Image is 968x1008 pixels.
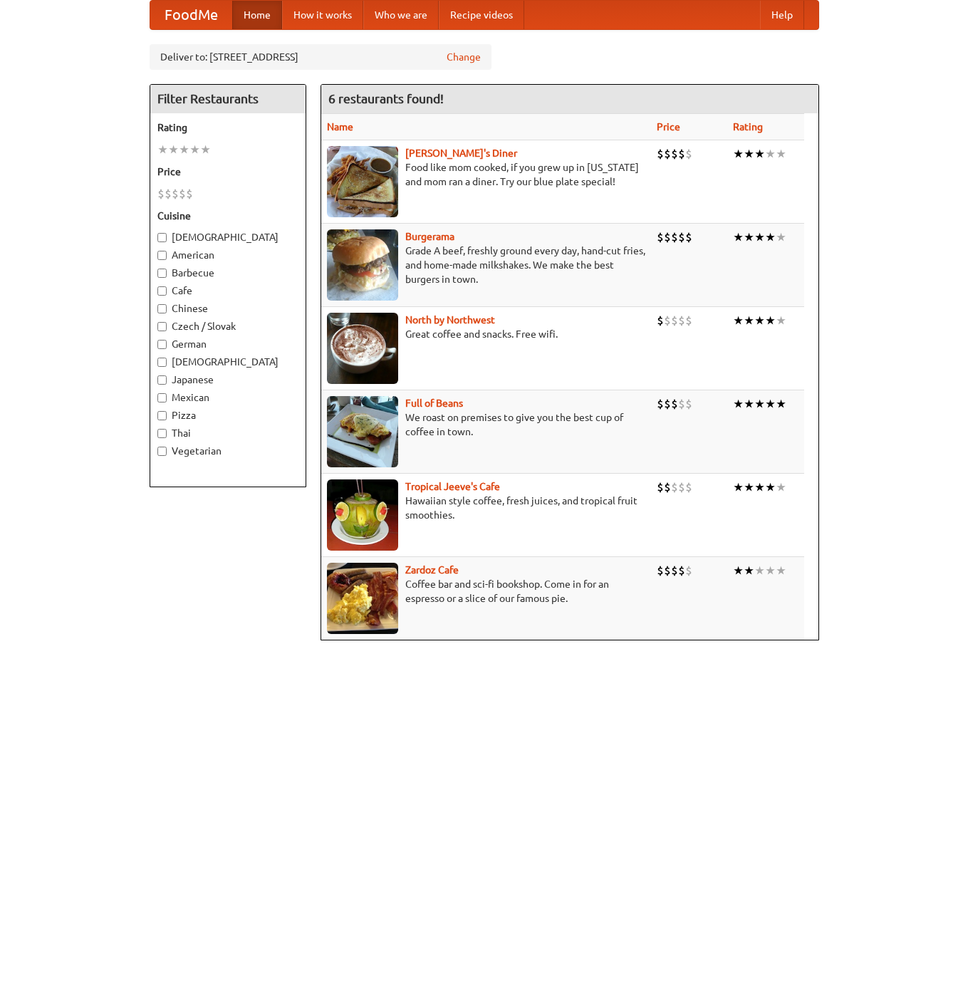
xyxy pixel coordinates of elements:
[157,444,298,458] label: Vegetarian
[685,146,692,162] li: $
[664,563,671,578] li: $
[327,563,398,634] img: zardoz.jpg
[232,1,282,29] a: Home
[754,479,765,495] li: ★
[664,396,671,412] li: $
[157,393,167,402] input: Mexican
[157,269,167,278] input: Barbecue
[765,313,776,328] li: ★
[157,248,298,262] label: American
[327,160,645,189] p: Food like mom cooked, if you grew up in [US_STATE] and mom ran a diner. Try our blue plate special!
[733,121,763,133] a: Rating
[657,146,664,162] li: $
[172,186,179,202] li: $
[447,50,481,64] a: Change
[157,233,167,242] input: [DEMOGRAPHIC_DATA]
[282,1,363,29] a: How it works
[671,563,678,578] li: $
[405,564,459,576] a: Zardoz Cafe
[157,251,167,260] input: American
[744,479,754,495] li: ★
[678,563,685,578] li: $
[150,44,491,70] div: Deliver to: [STREET_ADDRESS]
[657,313,664,328] li: $
[157,408,298,422] label: Pizza
[439,1,524,29] a: Recipe videos
[327,244,645,286] p: Grade A beef, freshly ground every day, hand-cut fries, and home-made milkshakes. We make the bes...
[157,142,168,157] li: ★
[776,229,786,245] li: ★
[685,396,692,412] li: $
[405,398,463,409] a: Full of Beans
[733,146,744,162] li: ★
[657,121,680,133] a: Price
[165,186,172,202] li: $
[671,313,678,328] li: $
[733,313,744,328] li: ★
[765,146,776,162] li: ★
[405,231,454,242] b: Burgerama
[678,396,685,412] li: $
[157,375,167,385] input: Japanese
[678,479,685,495] li: $
[754,229,765,245] li: ★
[157,319,298,333] label: Czech / Slovak
[671,229,678,245] li: $
[189,142,200,157] li: ★
[744,313,754,328] li: ★
[150,1,232,29] a: FoodMe
[157,411,167,420] input: Pizza
[776,396,786,412] li: ★
[157,337,298,351] label: German
[327,121,353,133] a: Name
[664,479,671,495] li: $
[776,313,786,328] li: ★
[733,229,744,245] li: ★
[327,479,398,551] img: jeeves.jpg
[327,146,398,217] img: sallys.jpg
[157,266,298,280] label: Barbecue
[685,479,692,495] li: $
[760,1,804,29] a: Help
[157,304,167,313] input: Chinese
[744,229,754,245] li: ★
[678,229,685,245] li: $
[179,186,186,202] li: $
[157,340,167,349] input: German
[157,209,298,223] h5: Cuisine
[733,563,744,578] li: ★
[685,313,692,328] li: $
[744,146,754,162] li: ★
[168,142,179,157] li: ★
[678,313,685,328] li: $
[327,327,645,341] p: Great coffee and snacks. Free wifi.
[328,92,444,105] ng-pluralize: 6 restaurants found!
[765,479,776,495] li: ★
[157,230,298,244] label: [DEMOGRAPHIC_DATA]
[765,229,776,245] li: ★
[685,229,692,245] li: $
[685,563,692,578] li: $
[405,147,517,159] a: [PERSON_NAME]'s Diner
[405,481,500,492] a: Tropical Jeeve's Cafe
[664,229,671,245] li: $
[765,396,776,412] li: ★
[157,373,298,387] label: Japanese
[678,146,685,162] li: $
[157,390,298,405] label: Mexican
[657,229,664,245] li: $
[363,1,439,29] a: Who we are
[157,286,167,296] input: Cafe
[179,142,189,157] li: ★
[327,577,645,606] p: Coffee bar and sci-fi bookshop. Come in for an espresso or a slice of our famous pie.
[754,313,765,328] li: ★
[157,186,165,202] li: $
[671,479,678,495] li: $
[405,314,495,326] a: North by Northwest
[157,322,167,331] input: Czech / Slovak
[744,563,754,578] li: ★
[200,142,211,157] li: ★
